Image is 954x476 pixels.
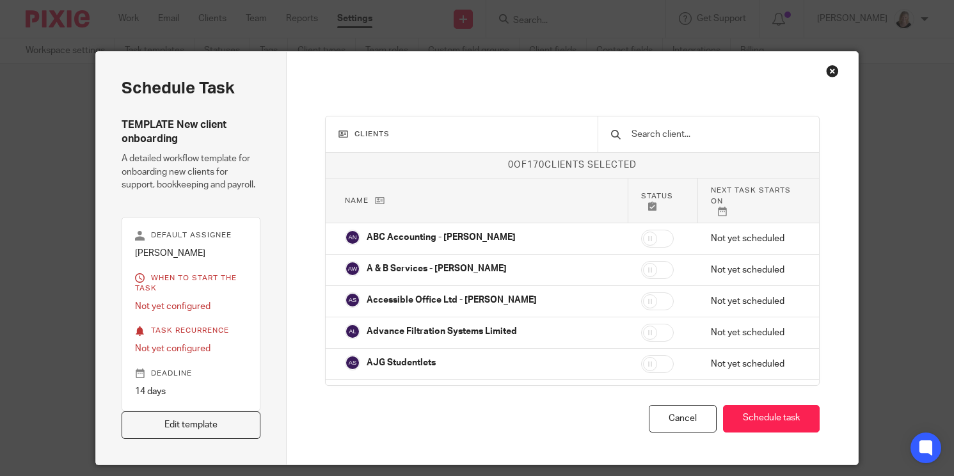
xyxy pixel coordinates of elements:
p: ABC Accounting - [PERSON_NAME] [367,231,516,244]
p: A & B Services - [PERSON_NAME] [367,262,507,275]
p: Deadline [135,369,247,379]
p: A detailed workflow template for onboarding new clients for support, bookkeeping and payroll. [122,152,260,191]
p: Accessible Office Ltd - [PERSON_NAME] [367,294,537,306]
p: Default assignee [135,230,247,241]
p: Not yet scheduled [711,358,800,370]
p: Advance Filtration Systems Limited [367,325,517,338]
h4: TEMPLATE New client onboarding [122,118,260,146]
button: Schedule task [723,405,820,432]
p: [PERSON_NAME] [135,247,247,260]
span: 170 [527,161,545,170]
img: svg%3E [345,355,360,370]
img: svg%3E [345,230,360,245]
h3: Clients [338,129,585,139]
input: Search client... [630,127,806,141]
img: svg%3E [345,324,360,339]
div: Cancel [649,405,717,432]
span: 0 [508,161,514,170]
p: Not yet configured [135,300,247,313]
p: Status [641,191,685,211]
p: Not yet configured [135,342,247,355]
p: AJG Studentlets [367,356,436,369]
p: Not yet scheduled [711,232,800,245]
p: Name [345,195,616,206]
p: Not yet scheduled [711,326,800,339]
div: Close this dialog window [826,65,839,77]
p: Task recurrence [135,326,247,336]
a: Edit template [122,411,260,439]
p: Next task starts on [711,185,800,216]
p: of clients selected [326,159,819,171]
p: 14 days [135,385,247,398]
p: When to start the task [135,273,247,294]
h2: Schedule task [122,77,260,99]
p: Not yet scheduled [711,264,800,276]
p: Not yet scheduled [711,295,800,308]
img: svg%3E [345,292,360,308]
img: svg%3E [345,261,360,276]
